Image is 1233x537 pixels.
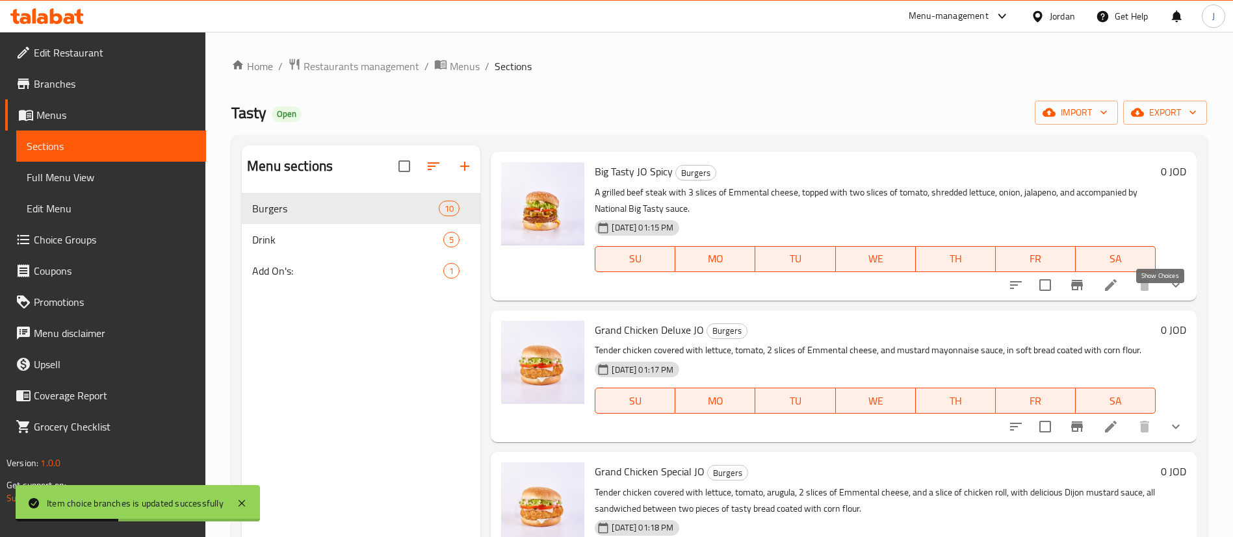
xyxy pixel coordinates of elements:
[247,156,333,176] h2: Menu sections
[5,99,206,131] a: Menus
[1081,249,1150,268] span: SA
[27,169,196,185] span: Full Menu View
[1212,9,1215,23] span: J
[708,466,747,481] span: Burgers
[755,246,835,272] button: TU
[5,349,206,380] a: Upsell
[1161,162,1186,181] h6: 0 JOD
[996,388,1076,414] button: FR
[595,246,675,272] button: SU
[595,320,704,340] span: Grand Chicken Deluxe JO
[36,107,196,123] span: Menus
[707,465,748,481] div: Burgers
[1032,413,1059,440] span: Select to update
[1001,392,1071,410] span: FR
[34,294,196,310] span: Promotions
[418,151,449,182] span: Sort sections
[1081,392,1150,410] span: SA
[16,131,206,162] a: Sections
[242,224,480,255] div: Drink5
[1134,105,1197,121] span: export
[601,392,670,410] span: SU
[439,201,460,216] div: items
[1168,419,1184,434] svg: Show Choices
[1001,249,1071,268] span: FR
[841,392,911,410] span: WE
[231,98,266,127] span: Tasty
[595,462,705,481] span: Grand Chicken Special JO
[34,388,196,403] span: Coverage Report
[449,151,480,182] button: Add section
[443,232,460,247] div: items
[707,323,747,339] div: Burgers
[1035,101,1118,125] button: import
[675,388,755,414] button: MO
[439,203,459,215] span: 10
[707,323,747,338] span: Burgers
[1076,388,1156,414] button: SA
[1103,419,1119,434] a: Edit menu item
[1161,321,1186,339] h6: 0 JOD
[501,162,584,245] img: Big Tasty JO Spicy
[242,255,480,286] div: Add On's:1
[601,249,670,268] span: SU
[681,249,750,268] span: MO
[34,325,196,341] span: Menu disclaimer
[34,76,196,92] span: Branches
[278,58,283,74] li: /
[1061,269,1093,301] button: Branch-specific-item
[34,45,196,60] span: Edit Restaurant
[675,165,716,181] div: Burgers
[1045,105,1108,121] span: import
[434,58,480,75] a: Menus
[836,388,916,414] button: WE
[288,58,419,75] a: Restaurants management
[916,246,996,272] button: TH
[6,455,38,471] span: Version:
[252,201,439,216] div: Burgers
[760,249,830,268] span: TU
[836,246,916,272] button: WE
[1161,462,1186,481] h6: 0 JOD
[606,364,679,376] span: [DATE] 01:17 PM
[5,411,206,442] a: Grocery Checklist
[5,37,206,68] a: Edit Restaurant
[5,255,206,286] a: Coupons
[1129,269,1160,301] button: delete
[34,356,196,372] span: Upsell
[841,249,911,268] span: WE
[443,263,460,279] div: items
[34,232,196,247] span: Choice Groups
[444,265,459,277] span: 1
[495,58,532,74] span: Sections
[595,388,675,414] button: SU
[242,188,480,292] nav: Menu sections
[231,58,273,74] a: Home
[595,184,1156,217] p: A grilled beef steak with 3 slices of Emmental cheese, topped with two slices of tomato, shredded...
[916,388,996,414] button: TH
[27,138,196,154] span: Sections
[1000,269,1032,301] button: sort-choices
[272,108,302,119] span: Open
[252,263,443,279] div: Add On's:
[1123,101,1207,125] button: export
[760,392,830,410] span: TU
[252,232,443,247] div: Drink
[391,153,418,180] span: Select all sections
[595,162,673,181] span: Big Tasty JO Spicy
[921,249,991,268] span: TH
[606,221,679,234] span: [DATE] 01:15 PM
[996,246,1076,272] button: FR
[921,392,991,410] span: TH
[272,106,302,122] div: Open
[34,419,196,434] span: Grocery Checklist
[16,162,206,193] a: Full Menu View
[909,8,989,24] div: Menu-management
[16,193,206,224] a: Edit Menu
[676,166,716,181] span: Burgers
[681,392,750,410] span: MO
[231,58,1207,75] nav: breadcrumb
[27,201,196,216] span: Edit Menu
[5,68,206,99] a: Branches
[5,318,206,349] a: Menu disclaimer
